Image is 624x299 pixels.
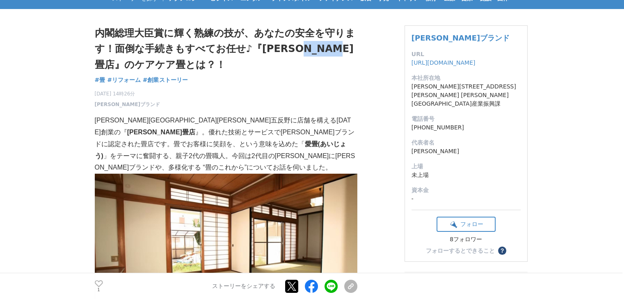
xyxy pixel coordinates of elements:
[411,186,521,195] dt: 資本金
[411,50,521,59] dt: URL
[411,138,521,147] dt: 代表者名
[95,76,105,84] a: #畳
[411,82,521,108] dd: [PERSON_NAME][STREET_ADDRESS][PERSON_NAME] [PERSON_NAME][GEOGRAPHIC_DATA]産業振興課
[437,236,496,243] div: 8フォロワー
[411,59,475,66] a: [URL][DOMAIN_NAME]
[95,101,160,108] a: [PERSON_NAME]ブランド
[127,129,195,136] strong: [PERSON_NAME]畳店
[212,283,275,290] p: ストーリーをシェアする
[107,76,141,84] a: #リフォーム
[143,76,188,84] span: #創業ストーリー
[95,140,346,159] strong: 愛畳(あいじょう)
[437,217,496,232] button: フォロー
[95,90,160,97] span: [DATE] 14時26分
[411,171,521,179] dd: 未上場
[411,74,521,82] dt: 本社所在地
[411,195,521,203] dd: -
[411,123,521,132] dd: [PHONE_NUMBER]
[95,288,103,292] p: 1
[143,76,188,84] a: #創業ストーリー
[107,76,141,84] span: #リフォーム
[411,162,521,171] dt: 上場
[411,115,521,123] dt: 電話番号
[95,25,357,72] h1: 内閣総理大臣賞に輝く熟練の技が、あなたの安全を守ります！面倒な手続きもすべてお任せ♪『[PERSON_NAME]畳店』のケアケア畳とは？！
[499,248,505,254] span: ？
[411,34,510,42] a: [PERSON_NAME]ブランド
[95,115,357,174] p: [PERSON_NAME][GEOGRAPHIC_DATA][PERSON_NAME]五反野に店舗を構える[DATE]創業の『 』。優れた技術とサービスで[PERSON_NAME]ブランドに認定...
[426,248,495,254] div: フォローするとできること
[498,247,506,255] button: ？
[411,147,521,156] dd: [PERSON_NAME]
[95,76,105,84] span: #畳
